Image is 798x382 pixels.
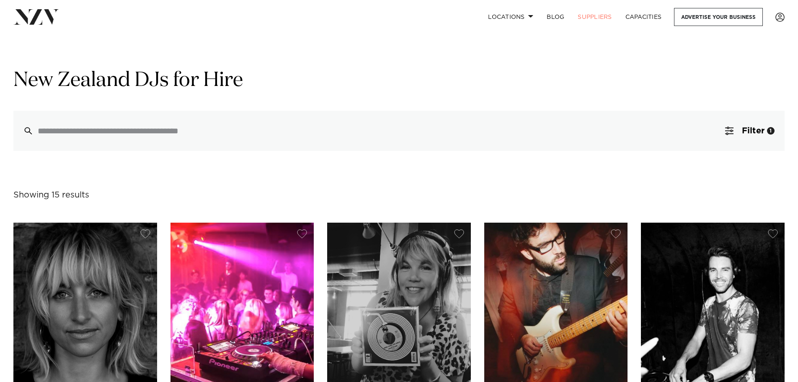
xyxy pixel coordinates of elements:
h1: New Zealand DJs for Hire [13,68,785,94]
a: Locations [481,8,540,26]
button: Filter1 [715,111,785,151]
div: 1 [767,127,775,135]
a: Advertise your business [674,8,763,26]
div: Showing 15 results [13,189,89,202]
span: Filter [742,127,764,135]
a: BLOG [540,8,571,26]
a: Capacities [619,8,669,26]
a: SUPPLIERS [571,8,618,26]
img: nzv-logo.png [13,9,59,24]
